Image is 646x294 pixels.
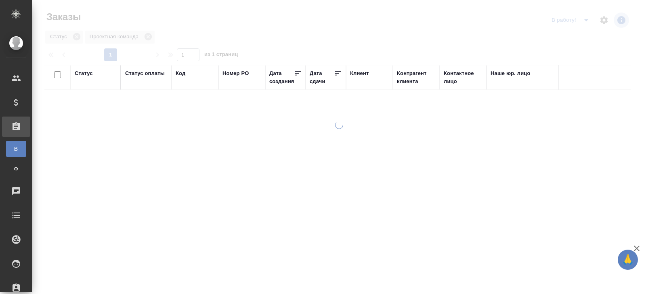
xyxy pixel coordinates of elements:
span: 🙏 [621,251,635,268]
div: Контактное лицо [444,69,482,85]
span: Ф [10,165,22,173]
div: Клиент [350,69,369,77]
div: Дата сдачи [310,69,334,85]
div: Контрагент клиента [397,69,436,85]
div: Статус [75,69,93,77]
span: В [10,145,22,153]
div: Наше юр. лицо [491,69,531,77]
a: В [6,141,26,157]
button: 🙏 [618,250,638,270]
div: Код [176,69,185,77]
div: Дата создания [269,69,294,85]
div: Статус оплаты [125,69,165,77]
div: Номер PO [222,69,249,77]
a: Ф [6,161,26,177]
